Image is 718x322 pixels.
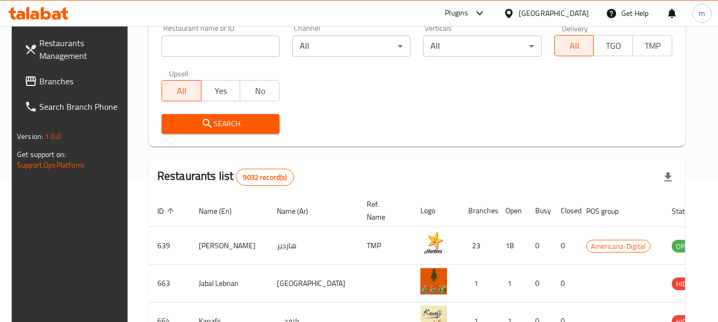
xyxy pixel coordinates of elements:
[367,198,399,223] span: Ref. Name
[552,227,578,265] td: 0
[17,147,66,161] span: Get support on:
[16,94,132,119] a: Search Branch Phone
[460,195,497,227] th: Branches
[587,240,650,253] span: Americana-Digital
[672,240,698,253] div: OPEN
[672,205,706,217] span: Status
[497,195,527,227] th: Open
[559,38,590,54] span: All
[166,83,197,99] span: All
[17,129,43,143] span: Version:
[190,227,268,265] td: [PERSON_NAME]
[16,30,132,68] a: Restaurants Management
[699,7,705,19] span: m
[637,38,668,54] span: TMP
[199,205,246,217] span: Name (En)
[420,230,447,257] img: Hardee's
[562,24,588,32] label: Delivery
[39,100,123,113] span: Search Branch Phone
[554,35,594,56] button: All
[45,129,61,143] span: 1.0.0
[162,80,201,101] button: All
[358,227,412,265] td: TMP
[16,68,132,94] a: Branches
[201,80,241,101] button: Yes
[655,164,681,190] div: Export file
[527,227,552,265] td: 0
[149,227,190,265] td: 639
[17,158,85,172] a: Support.OpsPlatform
[519,7,589,19] div: [GEOGRAPHIC_DATA]
[162,36,280,57] input: Search for restaurant name or ID..
[445,7,468,20] div: Plugins
[423,36,541,57] div: All
[244,83,275,99] span: No
[527,265,552,302] td: 0
[598,38,629,54] span: TGO
[552,265,578,302] td: 0
[236,172,293,182] span: 9032 record(s)
[190,265,268,302] td: Jabal Lebnan
[39,37,123,62] span: Restaurants Management
[268,265,358,302] td: [GEOGRAPHIC_DATA]
[39,75,123,88] span: Branches
[420,268,447,294] img: Jabal Lebnan
[552,195,578,227] th: Closed
[632,35,672,56] button: TMP
[527,195,552,227] th: Busy
[292,36,410,57] div: All
[206,83,236,99] span: Yes
[460,265,497,302] td: 1
[277,205,322,217] span: Name (Ar)
[268,227,358,265] td: هارديز
[240,80,280,101] button: No
[236,169,293,186] div: Total records count
[497,265,527,302] td: 1
[412,195,460,227] th: Logo
[157,168,294,186] h2: Restaurants list
[672,240,698,253] span: OPEN
[162,114,280,134] button: Search
[157,205,178,217] span: ID
[460,227,497,265] td: 23
[149,265,190,302] td: 663
[672,278,704,290] span: HIDDEN
[586,205,632,217] span: POS group
[169,69,189,77] label: Upsell
[170,117,271,130] span: Search
[593,35,633,56] button: TGO
[497,227,527,265] td: 18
